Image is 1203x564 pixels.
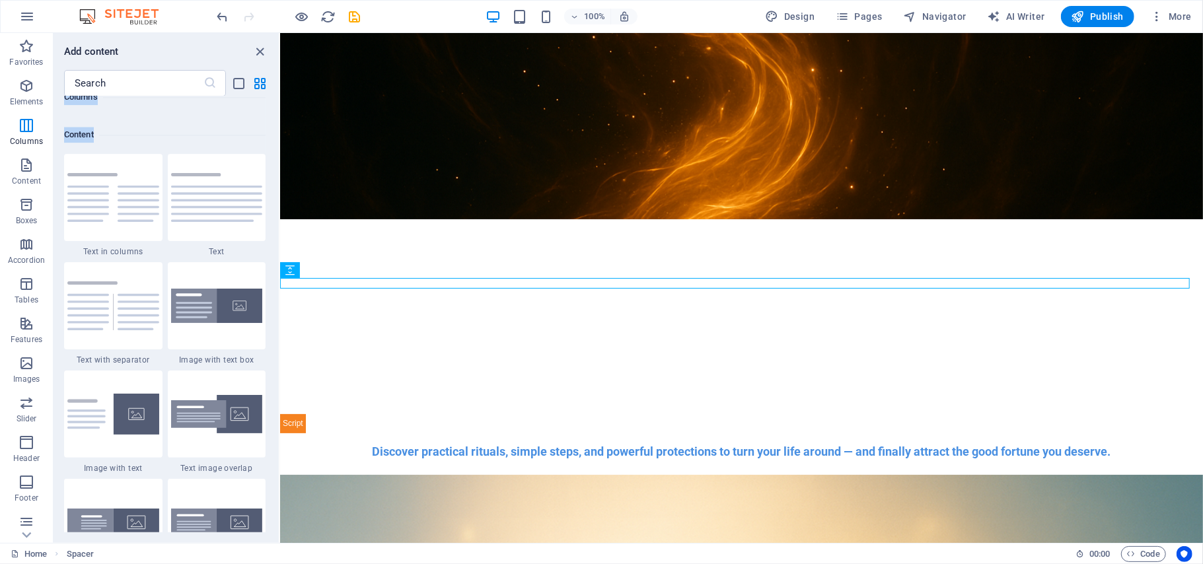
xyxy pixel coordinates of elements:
[982,6,1050,27] button: AI Writer
[12,176,41,186] p: Content
[15,295,38,305] p: Tables
[168,355,266,365] span: Image with text box
[320,9,336,24] button: reload
[76,9,175,24] img: Editor Logo
[1150,10,1192,23] span: More
[67,509,159,536] img: wide-image-with-text-aligned.svg
[766,10,815,23] span: Design
[10,96,44,107] p: Elements
[64,262,163,365] div: Text with separator
[67,173,159,222] img: text-in-columns.svg
[760,6,820,27] button: Design
[830,6,887,27] button: Pages
[898,6,972,27] button: Navigator
[67,546,94,562] nav: breadcrumb
[64,370,163,474] div: Image with text
[252,75,268,91] button: grid-view
[168,246,266,257] span: Text
[168,154,266,257] div: Text
[67,394,159,435] img: text-with-image-v4.svg
[584,9,605,24] h6: 100%
[904,10,966,23] span: Navigator
[171,289,263,324] img: image-with-text-box.svg
[1127,546,1160,562] span: Code
[168,262,266,365] div: Image with text box
[215,9,231,24] button: undo
[11,546,47,562] a: Click to cancel selection. Double-click to open Pages
[64,463,163,474] span: Image with text
[252,44,268,59] button: close panel
[8,255,45,265] p: Accordion
[347,9,363,24] button: save
[1145,6,1197,27] button: More
[64,154,163,257] div: Text in columns
[13,453,40,464] p: Header
[1099,549,1101,559] span: :
[1072,10,1124,23] span: Publish
[11,334,42,345] p: Features
[64,355,163,365] span: Text with separator
[64,44,119,59] h6: Add content
[171,395,263,434] img: text-image-overlap.svg
[347,9,363,24] i: Save (Ctrl+S)
[1075,546,1111,562] h6: Session time
[836,10,882,23] span: Pages
[171,173,263,222] img: text.svg
[67,546,94,562] span: Click to select. Double-click to edit
[171,509,263,536] img: wide-image-with-text.svg
[67,281,159,330] img: text-with-separator.svg
[321,9,336,24] i: Reload page
[15,493,38,503] p: Footer
[1061,6,1134,27] button: Publish
[168,370,266,474] div: Text image overlap
[64,127,266,143] h6: Content
[9,57,43,67] p: Favorites
[1121,546,1166,562] button: Code
[294,9,310,24] button: Click here to leave preview mode and continue editing
[64,70,203,96] input: Search
[215,9,231,24] i: Undo: Delete elements (Ctrl+Z)
[13,374,40,384] p: Images
[1177,546,1192,562] button: Usercentrics
[564,9,611,24] button: 100%
[988,10,1045,23] span: AI Writer
[618,11,630,22] i: On resize automatically adjust zoom level to fit chosen device.
[64,89,266,105] h6: Columns
[10,136,43,147] p: Columns
[64,246,163,257] span: Text in columns
[231,75,247,91] button: list-view
[16,215,38,226] p: Boxes
[1089,546,1110,562] span: 00 00
[168,463,266,474] span: Text image overlap
[17,413,37,424] p: Slider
